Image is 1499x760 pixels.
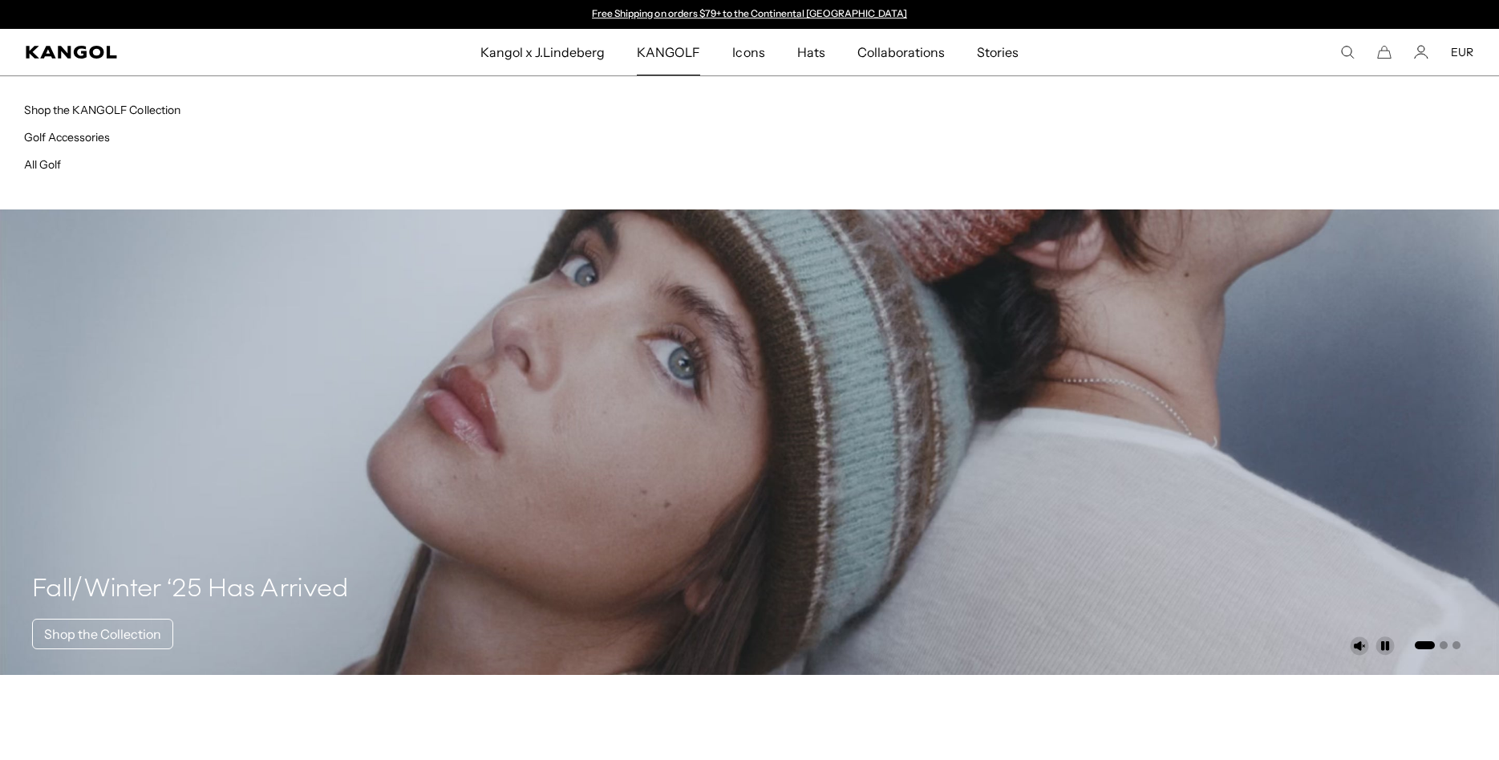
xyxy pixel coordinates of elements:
a: Shop the Collection [32,619,173,649]
a: Kangol x J.Lindeberg [464,29,622,75]
span: Collaborations [857,29,945,75]
button: Go to slide 3 [1452,641,1461,649]
a: All Golf [24,157,61,172]
h4: Fall/Winter ‘25 Has Arrived [32,574,349,606]
button: Go to slide 1 [1415,641,1435,649]
a: Icons [716,29,780,75]
button: Go to slide 2 [1440,641,1448,649]
span: Stories [977,29,1019,75]
a: Shop the KANGOLF Collection [24,103,180,117]
a: Hats [781,29,841,75]
button: Pause [1375,636,1395,656]
summary: Search here [1340,45,1355,59]
div: 1 of 2 [585,8,915,21]
slideshow-component: Announcement bar [585,8,915,21]
a: KANGOLF [621,29,716,75]
a: Collaborations [841,29,961,75]
span: KANGOLF [637,29,700,75]
a: Account [1414,45,1428,59]
button: EUR [1451,45,1473,59]
span: Hats [797,29,825,75]
ul: Select a slide to show [1413,638,1461,651]
div: Announcement [585,8,915,21]
span: Icons [732,29,764,75]
span: Kangol x J.Lindeberg [480,29,606,75]
a: Kangol [26,46,318,59]
a: Free Shipping on orders $79+ to the Continental [GEOGRAPHIC_DATA] [592,7,907,19]
button: Unmute [1350,636,1369,656]
button: Cart [1377,45,1392,59]
a: Stories [961,29,1035,75]
a: Golf Accessories [24,130,110,144]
